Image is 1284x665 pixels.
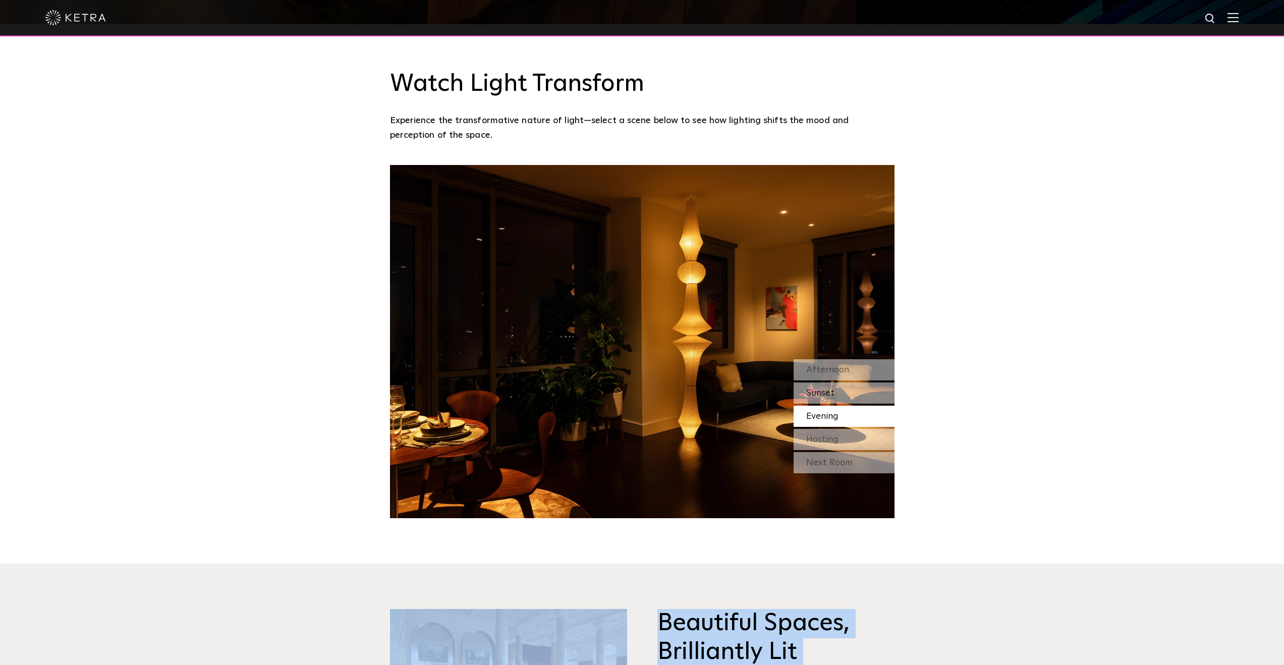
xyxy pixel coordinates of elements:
img: SS_HBD_LivingRoom_Desktop_03 [390,165,895,518]
div: Next Room [794,452,895,473]
img: search icon [1204,13,1217,25]
img: ketra-logo-2019-white [45,10,106,25]
span: Afternoon [806,365,849,374]
span: Sunset [806,389,834,398]
span: Hosting [806,435,839,444]
h3: Watch Light Transform [390,70,895,99]
img: Hamburger%20Nav.svg [1227,13,1239,22]
span: Evening [806,412,839,421]
p: Experience the transformative nature of light—select a scene below to see how lighting shifts the... [390,114,889,142]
